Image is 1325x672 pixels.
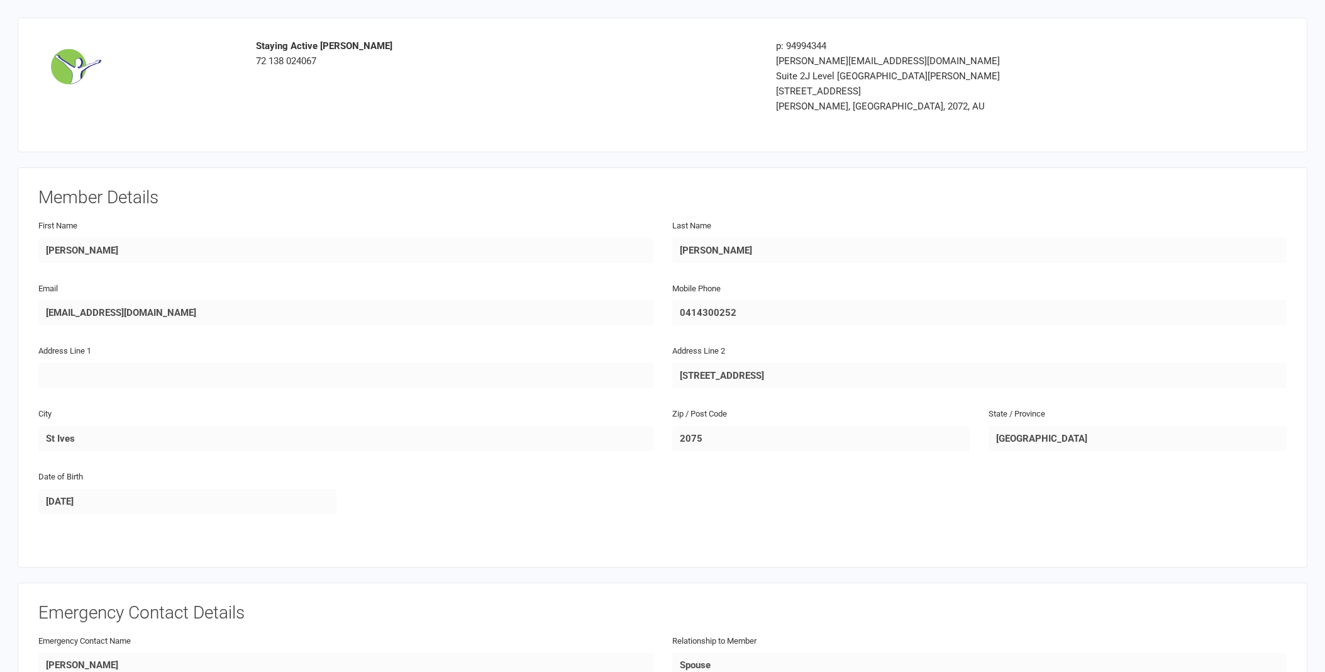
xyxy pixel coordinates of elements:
[776,84,1173,99] div: [STREET_ADDRESS]
[672,408,727,421] label: Zip / Post Code
[38,471,83,484] label: Date of Birth
[38,345,91,358] label: Address Line 1
[256,38,757,69] div: 72 138 024067
[776,53,1173,69] div: [PERSON_NAME][EMAIL_ADDRESS][DOMAIN_NAME]
[776,38,1173,53] div: p: 94994344
[38,635,131,648] label: Emergency Contact Name
[38,188,1287,208] h3: Member Details
[38,408,52,421] label: City
[672,220,711,233] label: Last Name
[38,603,1287,623] h3: Emergency Contact Details
[48,38,104,95] img: image1539556152.png
[776,99,1173,114] div: [PERSON_NAME], [GEOGRAPHIC_DATA], 2072, AU
[672,283,721,296] label: Mobile Phone
[672,635,757,648] label: Relationship to Member
[256,40,392,52] strong: Staying Active [PERSON_NAME]
[38,283,58,296] label: Email
[989,408,1045,421] label: State / Province
[38,220,77,233] label: First Name
[672,345,725,358] label: Address Line 2
[776,69,1173,84] div: Suite 2J Level [GEOGRAPHIC_DATA][PERSON_NAME]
